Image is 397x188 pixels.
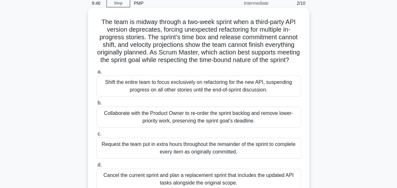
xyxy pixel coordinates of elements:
span: a. [98,69,102,74]
div: Collaborate with the Product Owner to re-order the sprint backlog and remove lower-priority work,... [96,107,301,128]
span: b. [98,100,102,105]
div: Shift the entire team to focus exclusively on refactoring for the new API, suspending progress on... [96,76,301,97]
h5: The team is midway through a two-week sprint when a third-party API version deprecates, forcing u... [96,18,302,64]
div: Request the team put in extra hours throughout the remainder of the sprint to complete every item... [96,138,301,159]
span: c. [98,131,101,136]
span: d. [98,162,102,167]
